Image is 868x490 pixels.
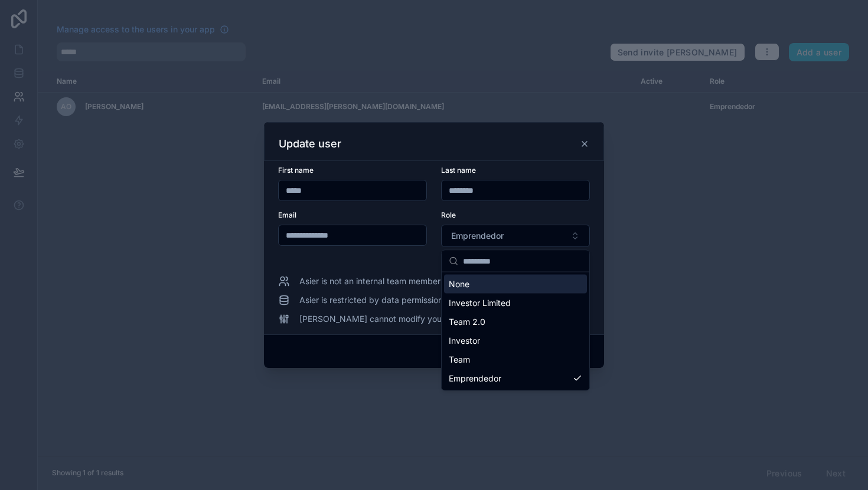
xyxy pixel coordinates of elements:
[299,294,447,306] span: Asier is restricted by data permissions
[441,225,590,247] button: Select Button
[278,166,314,175] span: First name
[449,354,470,366] span: Team
[449,316,485,328] span: Team 2.0
[441,211,456,219] span: Role
[449,373,501,384] span: Emprendedor
[279,137,341,151] h3: Update user
[451,230,504,242] span: Emprendedor
[299,275,440,287] span: Asier is not an internal team member
[441,166,476,175] span: Last name
[449,335,480,347] span: Investor
[444,275,587,294] div: None
[299,313,462,325] span: [PERSON_NAME] cannot modify your app
[449,297,511,309] span: Investor Limited
[278,211,296,219] span: Email
[442,272,589,390] div: Suggestions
